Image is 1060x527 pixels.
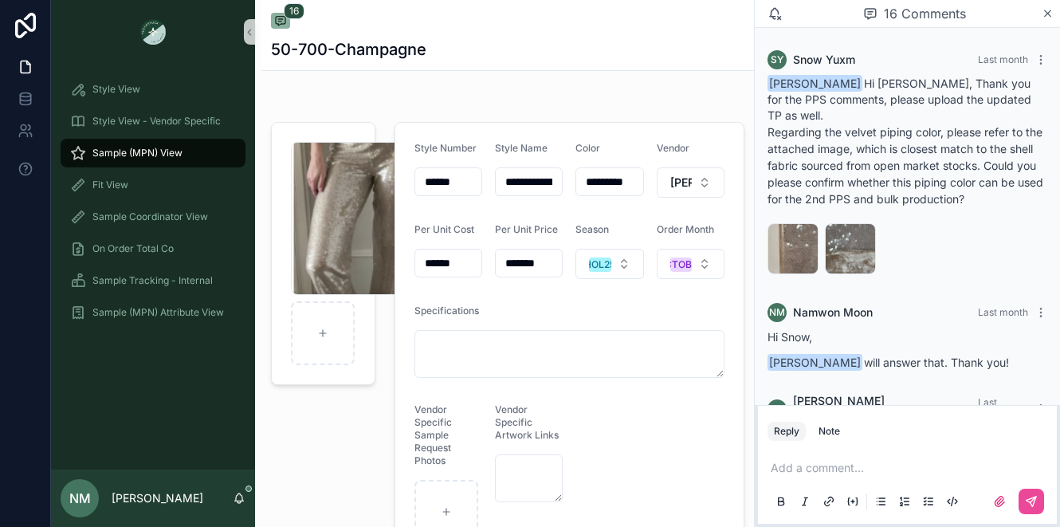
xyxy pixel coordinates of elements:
button: Note [812,422,846,441]
span: Vendor Specific Artwork Links [495,403,559,441]
span: Style Number [414,142,477,154]
div: will answer that. Thank you! [768,328,1047,371]
a: Sample Tracking - Internal [61,266,245,295]
span: KJ [771,403,783,415]
span: Specifications [414,305,479,317]
div: Hi [PERSON_NAME], Thank you for the PPS comments, please upload the updated TP as well. [768,76,1047,207]
div: Note [819,425,840,438]
button: Select Button [657,249,724,279]
div: scrollable content [51,64,255,348]
span: [PERSON_NAME] [670,175,692,191]
div: HOL25 [584,258,615,272]
a: Sample (MPN) View [61,139,245,167]
span: Sample (MPN) Attribute View [92,306,224,319]
div: OCTOBER [658,258,704,272]
span: Style View [92,83,140,96]
span: Last month [978,53,1028,65]
button: Select Button [657,167,724,198]
span: NM [69,489,91,508]
a: Style View [61,75,245,104]
span: Last month [978,306,1028,318]
span: SY [771,53,783,66]
a: Fit View [61,171,245,199]
span: Snow Yuxm [793,52,855,68]
a: Style View - Vendor Specific [61,107,245,136]
span: On Order Total Co [92,242,174,255]
img: App logo [140,19,166,45]
span: [PERSON_NAME] [PERSON_NAME] [793,393,978,425]
button: Select Button [575,249,643,279]
a: Sample Coordinator View [61,203,245,231]
span: NM [769,306,785,319]
span: Order Month [657,223,714,235]
span: Sample Tracking - Internal [92,274,213,287]
span: 16 Comments [884,4,966,23]
h1: 50-700-Champagne [271,38,426,61]
span: 16 [284,3,304,19]
span: Season [575,223,609,235]
span: Fit View [92,179,128,191]
span: Last month [978,396,1007,421]
span: Sample Coordinator View [92,210,208,223]
span: Per Unit Cost [414,223,474,235]
p: Hi Snow, [768,328,1047,345]
span: Sample (MPN) View [92,147,183,159]
span: Color [575,142,600,154]
span: [PERSON_NAME] [768,354,862,371]
span: Style Name [495,142,548,154]
span: [PERSON_NAME] [768,75,862,92]
span: Namwon Moon [793,305,873,321]
button: Reply [768,422,806,441]
a: On Order Total Co [61,234,245,263]
a: Sample (MPN) Attribute View [61,298,245,327]
p: Regarding the velvet piping color, please refer to the attached image, which is closest match to ... [768,124,1047,207]
span: Style View - Vendor Specific [92,115,221,128]
span: Vendor [657,142,689,154]
span: Per Unit Price [495,223,558,235]
button: 16 [271,13,290,32]
p: [PERSON_NAME] [112,490,203,506]
span: Vendor Specific Sample Request Photos [414,403,452,466]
